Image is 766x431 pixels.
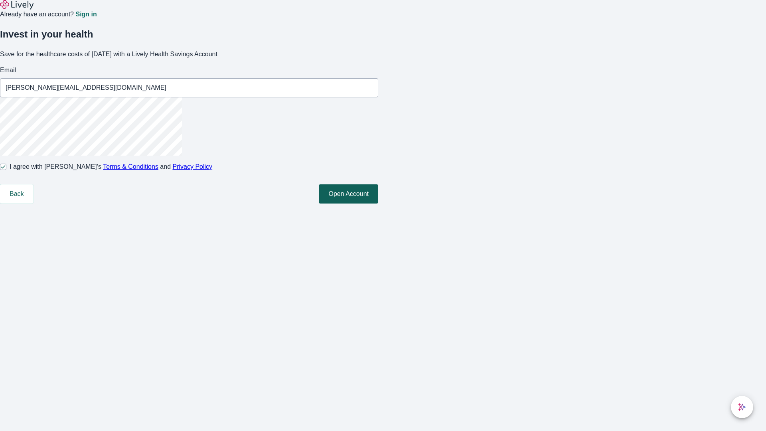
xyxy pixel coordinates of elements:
[738,403,746,411] svg: Lively AI Assistant
[10,162,212,172] span: I agree with [PERSON_NAME]’s and
[319,184,378,204] button: Open Account
[103,163,158,170] a: Terms & Conditions
[731,396,753,418] button: chat
[75,11,97,18] a: Sign in
[173,163,213,170] a: Privacy Policy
